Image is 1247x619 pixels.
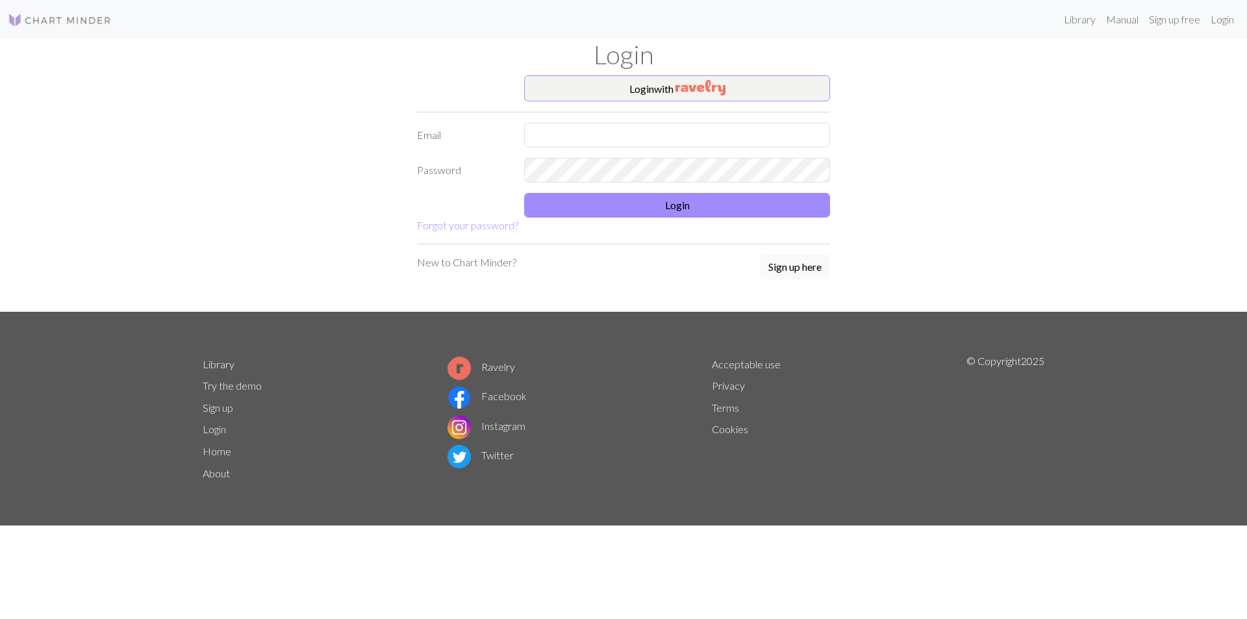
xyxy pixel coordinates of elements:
[447,445,471,468] img: Twitter logo
[195,39,1052,70] h1: Login
[447,416,471,439] img: Instagram logo
[447,360,515,373] a: Ravelry
[1144,6,1205,32] a: Sign up free
[712,358,781,370] a: Acceptable use
[203,467,230,479] a: About
[8,12,112,28] img: Logo
[712,379,745,392] a: Privacy
[712,423,748,435] a: Cookies
[966,353,1044,485] p: © Copyright 2025
[203,379,262,392] a: Try the demo
[675,80,725,95] img: Ravelry
[524,75,830,101] button: Loginwith
[524,193,830,218] button: Login
[760,255,830,279] button: Sign up here
[447,449,514,461] a: Twitter
[1205,6,1239,32] a: Login
[203,358,234,370] a: Library
[447,386,471,409] img: Facebook logo
[760,255,830,281] a: Sign up here
[417,219,518,231] a: Forgot your password?
[447,390,527,402] a: Facebook
[203,401,233,414] a: Sign up
[203,423,226,435] a: Login
[409,123,516,147] label: Email
[1059,6,1101,32] a: Library
[447,357,471,380] img: Ravelry logo
[1101,6,1144,32] a: Manual
[447,420,525,432] a: Instagram
[417,255,516,270] p: New to Chart Minder?
[712,401,739,414] a: Terms
[203,445,231,457] a: Home
[409,158,516,183] label: Password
